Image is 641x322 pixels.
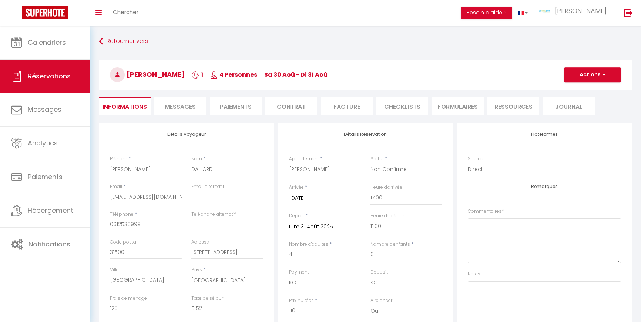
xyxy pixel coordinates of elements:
img: Super Booking [22,6,68,19]
span: Messages [165,103,196,111]
label: Nombre d'enfants [370,241,410,248]
label: Frais de ménage [110,295,147,302]
label: Email alternatif [191,183,224,190]
span: Calendriers [28,38,66,47]
label: Prix nuitées [289,297,314,304]
h4: Remarques [468,184,621,189]
label: Prénom [110,155,127,162]
label: Nombre d'adultes [289,241,328,248]
a: Retourner vers [99,35,632,48]
label: Adresse [191,239,209,246]
span: Hébergement [28,206,73,215]
span: [PERSON_NAME] [110,70,185,79]
li: CHECKLISTS [376,97,428,115]
img: logout [624,8,633,17]
label: Arrivée [289,184,304,191]
label: Heure de départ [370,212,406,219]
label: Départ [289,212,304,219]
label: Téléphone [110,211,134,218]
li: Contrat [265,97,317,115]
label: Appartement [289,155,319,162]
label: Payment [289,269,309,276]
li: Journal [543,97,595,115]
label: Notes [468,271,480,278]
h4: Plateformes [468,132,621,137]
button: Actions [564,67,621,82]
button: Besoin d'aide ? [461,7,512,19]
li: Informations [99,97,151,115]
span: 4 Personnes [210,70,257,79]
label: Source [468,155,483,162]
label: Nom [191,155,202,162]
span: Réservations [28,71,71,81]
span: Paiements [28,172,63,181]
label: Ville [110,266,119,274]
img: ... [539,10,550,13]
span: Notifications [28,239,70,249]
span: 1 [192,70,203,79]
span: [PERSON_NAME] [555,6,607,16]
h4: Détails Voyageur [110,132,263,137]
span: Chercher [113,8,138,16]
label: Heure d'arrivée [370,184,402,191]
label: Téléphone alternatif [191,211,236,218]
label: Taxe de séjour [191,295,223,302]
label: Pays [191,266,202,274]
li: Facture [321,97,373,115]
li: Paiements [210,97,262,115]
label: Commentaires [468,208,504,215]
label: Deposit [370,269,388,276]
span: Messages [28,105,61,114]
span: Analytics [28,138,58,148]
label: Code postal [110,239,137,246]
span: sa 30 Aoû - di 31 Aoû [264,70,328,79]
label: Email [110,183,122,190]
h4: Détails Réservation [289,132,442,137]
li: FORMULAIRES [432,97,484,115]
label: A relancer [370,297,392,304]
li: Ressources [487,97,539,115]
label: Statut [370,155,384,162]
